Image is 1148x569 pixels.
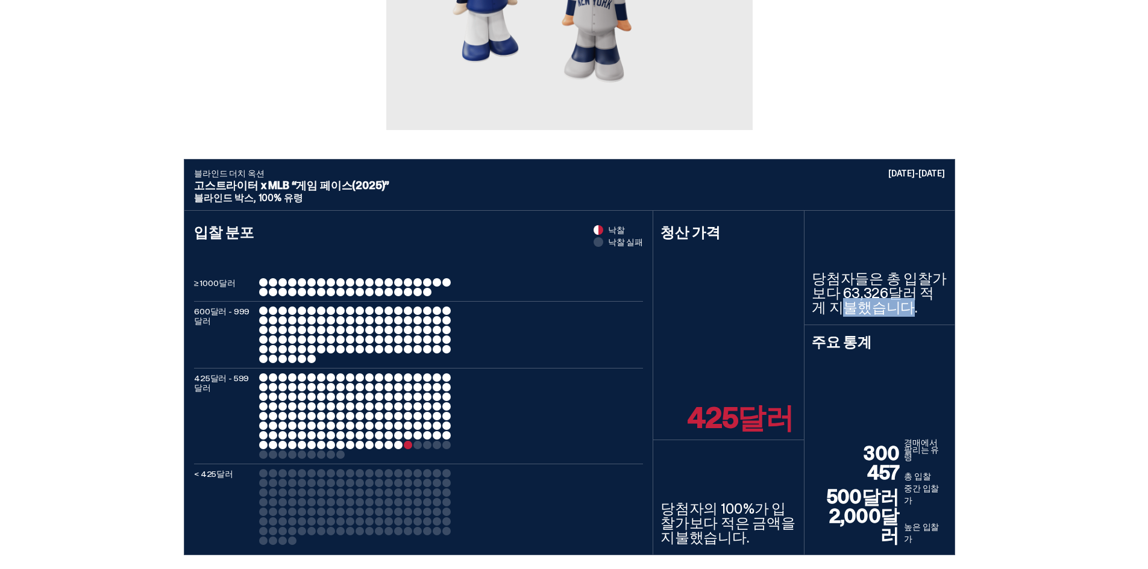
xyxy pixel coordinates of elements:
[660,499,795,547] font: 당첨자의 100%가 입찰가보다 적은 금액을 지불했습니다.
[864,441,899,466] font: 300
[904,521,939,544] font: 높은 입찰가
[812,269,946,317] font: 당첨자들은 총 입찰가보다 63,326달러 적게 지불했습니다.
[608,237,643,247] font: 낙찰 실패
[660,223,721,241] font: 청산 가격
[812,332,872,351] font: 주요 통계
[904,471,930,482] font: 총 입찰
[194,178,389,193] font: 고스트라이터 x MLB “게임 페이스(2025)”
[194,168,265,179] font: 블라인드 더치 옥션
[888,168,945,179] font: [DATE]-[DATE]
[194,306,249,326] font: 600달러 - 999달러
[194,223,254,241] font: 입찰 분포
[194,373,249,393] font: 425달러 - 599달러
[194,191,256,204] font: 블라인드 박스,
[904,483,939,506] font: 중간 입찰가
[259,191,303,204] font: 100% 유령
[608,225,625,235] font: 낙찰
[194,468,233,479] font: < 425달러
[827,484,899,509] font: 500달러
[829,503,899,548] font: 2,000달러
[194,278,235,288] font: ≥ 1000달러
[867,460,899,485] font: 457
[688,399,794,437] font: 425달러
[904,437,939,462] font: 경매에서 팔리는 유령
